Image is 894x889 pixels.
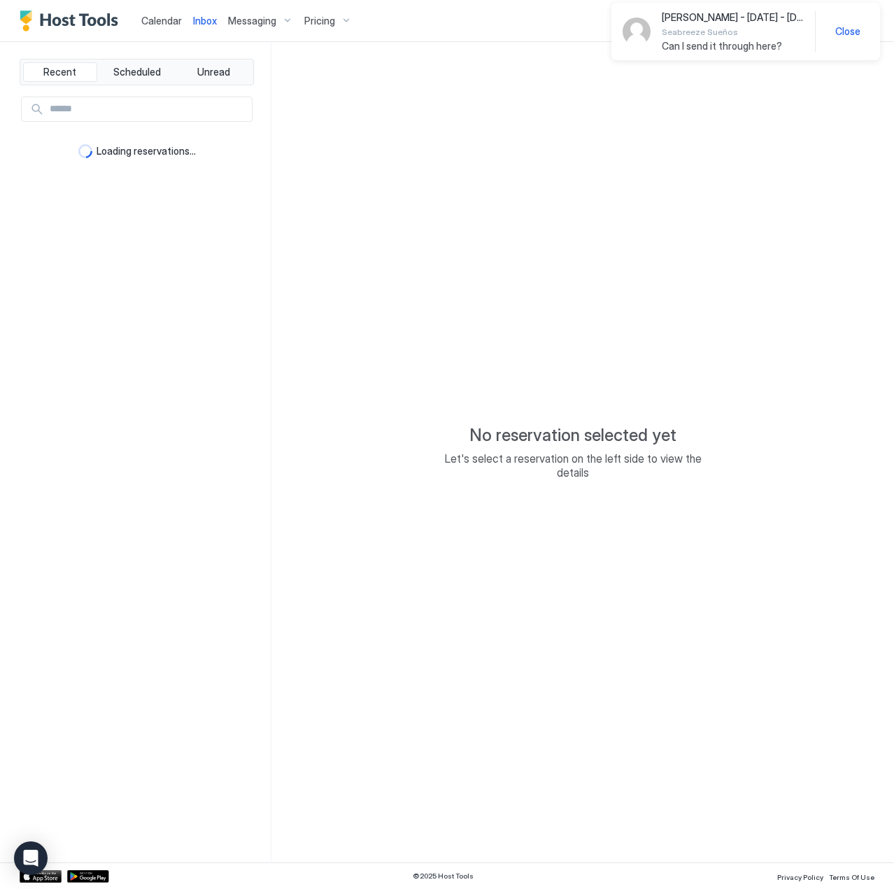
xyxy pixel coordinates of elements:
[197,66,230,78] span: Unread
[413,871,474,881] span: © 2025 Host Tools
[20,59,254,85] div: tab-group
[623,17,651,45] div: Avatar
[97,145,196,157] span: Loading reservations...
[20,10,125,31] a: Host Tools Logo
[20,870,62,883] a: App Store
[43,66,76,78] span: Recent
[193,13,217,28] a: Inbox
[100,62,174,82] button: Scheduled
[14,841,48,875] div: Open Intercom Messenger
[469,425,676,446] span: No reservation selected yet
[433,451,713,479] span: Let's select a reservation on the left side to view the details
[141,15,182,27] span: Calendar
[113,66,161,78] span: Scheduled
[829,873,874,881] span: Terms Of Use
[662,27,804,37] span: Seabreeze Sueños
[44,97,252,121] input: Input Field
[176,62,250,82] button: Unread
[829,869,874,883] a: Terms Of Use
[835,25,860,38] span: Close
[23,62,97,82] button: Recent
[662,11,804,24] span: [PERSON_NAME] - [DATE] - [DATE]
[78,144,92,158] div: loading
[67,870,109,883] a: Google Play Store
[228,15,276,27] span: Messaging
[662,40,804,52] span: Can I send it through here?
[193,15,217,27] span: Inbox
[777,873,823,881] span: Privacy Policy
[304,15,335,27] span: Pricing
[777,869,823,883] a: Privacy Policy
[141,13,182,28] a: Calendar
